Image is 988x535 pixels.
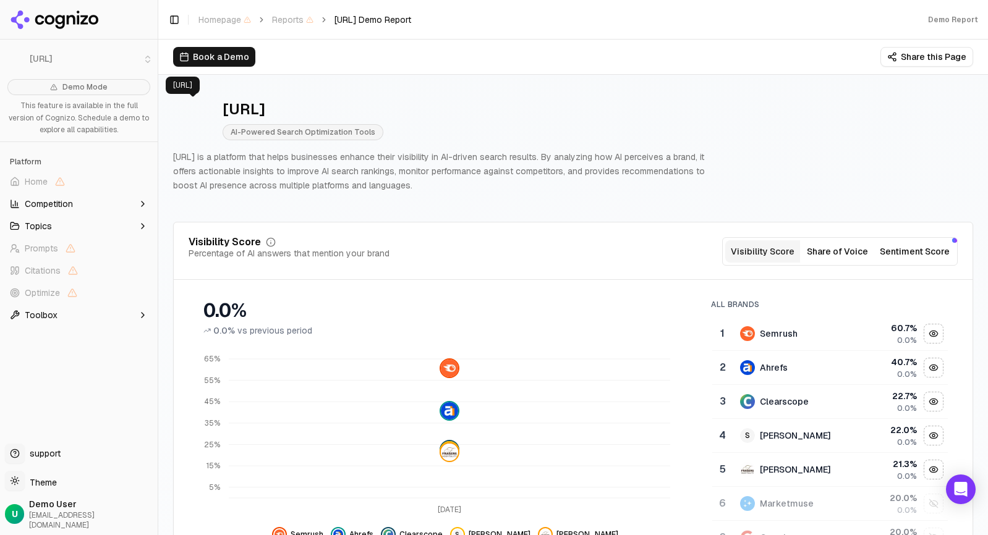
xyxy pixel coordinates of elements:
button: Share of Voice [800,240,875,263]
span: vs previous period [237,324,312,337]
div: 4 [717,428,728,443]
span: Topics [25,220,52,232]
tr: 3clearscopeClearscope22.7%0.0%Hide clearscope data [712,385,948,419]
tr: 4S[PERSON_NAME]22.0%0.0%Hide surfer seo data [712,419,948,453]
div: 60.7 % [857,322,917,334]
div: 3 [717,394,728,409]
div: 21.3 % [857,458,917,470]
button: Share this Page [880,47,973,67]
tspan: 25% [204,440,220,450]
span: AI-Powered Search Optimization Tools [223,124,383,140]
span: Competition [25,198,73,210]
img: clearscope [740,394,755,409]
p: This feature is available in the full version of Cognizo. Schedule a demo to explore all capabili... [7,100,150,137]
span: [EMAIL_ADDRESS][DOMAIN_NAME] [29,510,153,530]
tspan: 35% [205,418,220,428]
div: [PERSON_NAME] [760,463,831,476]
span: Homepage [198,14,251,26]
span: 0.0% [897,335,917,345]
button: Visibility Score [725,240,800,263]
div: 40.7 % [857,356,917,368]
div: Platform [5,152,153,172]
tr: 5frase[PERSON_NAME]21.3%0.0%Hide frase data [712,453,948,487]
tspan: 65% [204,355,220,364]
button: Hide clearscope data [924,392,943,411]
button: Hide surfer seo data [924,426,943,445]
button: Sentiment Score [875,240,955,263]
img: Searchify.ai [173,100,213,140]
button: Competition [5,194,153,214]
button: Topics [5,216,153,236]
span: 0.0% [213,324,235,337]
img: ahrefs [441,402,458,419]
div: Open Intercom Messenger [946,474,976,504]
button: Toolbox [5,305,153,325]
span: Optimize [25,287,60,299]
div: 20.0 % [857,492,917,504]
button: Hide frase data [924,460,943,479]
div: Percentage of AI answers that mention your brand [189,247,390,259]
img: ahrefs [740,360,755,375]
img: semrush [441,360,458,377]
span: S [740,428,755,443]
div: Ahrefs [760,361,788,374]
span: 0.0% [897,437,917,447]
span: Toolbox [25,309,57,321]
tspan: 45% [204,397,220,407]
span: 0.0% [897,471,917,481]
span: Demo Mode [62,82,108,92]
span: Home [25,175,48,188]
tr: 2ahrefsAhrefs40.7%0.0%Hide ahrefs data [712,351,948,385]
span: Prompts [25,242,58,255]
img: frase [441,444,458,461]
div: 1 [717,326,728,341]
nav: breadcrumb [198,14,411,26]
span: Citations [25,264,61,277]
div: 5 [717,462,728,477]
span: 0.0% [897,505,917,515]
span: Demo User [29,498,153,510]
span: Reports [272,14,313,26]
tspan: [DATE] [438,505,461,515]
img: frase [740,462,755,477]
img: semrush [740,326,755,341]
tr: 1semrushSemrush60.7%0.0%Hide semrush data [712,317,948,351]
div: 22.0 % [857,424,917,436]
div: 6 [717,496,728,511]
div: 2 [717,360,728,375]
div: Demo Report [928,15,978,25]
p: [URL] [173,80,192,90]
button: Hide ahrefs data [924,358,943,377]
tspan: 55% [204,376,220,385]
div: All Brands [711,300,948,310]
button: Book a Demo [173,47,255,67]
span: 0.0% [897,369,917,379]
div: Clearscope [760,395,809,408]
img: marketmuse [740,496,755,511]
div: Marketmuse [760,497,814,510]
div: Semrush [760,327,798,340]
div: 0.0% [203,300,686,322]
span: support [25,447,61,460]
span: U [12,508,18,520]
div: [URL] [223,99,383,119]
span: 0.0% [897,403,917,413]
span: Theme [25,477,57,488]
p: [URL] is a platform that helps businesses enhance their visibility in AI-driven search results. B... [173,150,727,192]
tspan: 5% [209,482,220,492]
tr: 6marketmuseMarketmuse20.0%0.0%Show marketmuse data [712,487,948,521]
span: [URL] Demo Report [334,14,411,26]
div: Visibility Score [189,237,261,247]
tspan: 15% [207,461,220,471]
div: 22.7 % [857,390,917,402]
button: Show marketmuse data [924,494,943,513]
div: [PERSON_NAME] [760,429,831,442]
button: Hide semrush data [924,324,943,343]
